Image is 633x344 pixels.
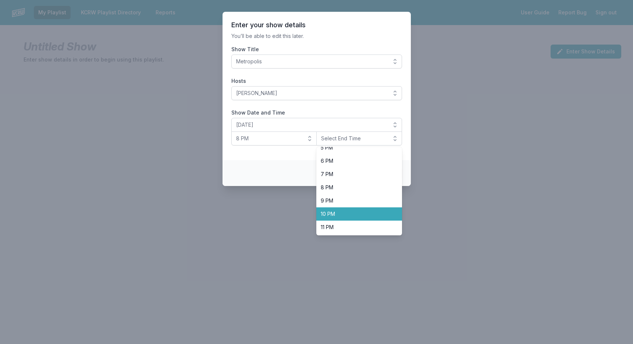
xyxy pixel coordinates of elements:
[321,197,389,204] span: 9 PM
[321,144,389,151] span: 5 PM
[316,131,402,145] button: Select End Time
[231,32,402,40] p: You’ll be able to edit this later.
[236,135,302,142] span: 8 PM
[236,89,387,97] span: [PERSON_NAME]
[321,224,389,231] span: 11 PM
[231,86,402,100] button: [PERSON_NAME]
[321,171,389,178] span: 7 PM
[321,184,389,191] span: 8 PM
[231,118,402,132] button: [DATE]
[231,131,317,145] button: 8 PM
[236,121,387,129] span: [DATE]
[231,55,402,69] button: Metropolis
[231,21,402,29] header: Enter your show details
[231,46,402,53] label: Show Title
[321,135,387,142] span: Select End Time
[321,210,389,218] span: 10 PM
[231,109,285,116] legend: Show Date and Time
[236,58,387,65] span: Metropolis
[231,77,402,85] label: Hosts
[321,157,389,165] span: 6 PM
